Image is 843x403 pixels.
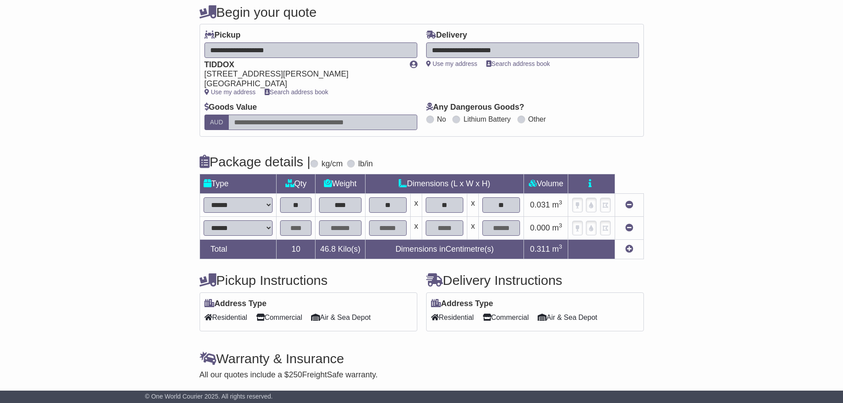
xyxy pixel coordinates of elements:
span: 46.8 [320,245,335,253]
sup: 3 [559,243,562,250]
label: Address Type [204,299,267,309]
span: Commercial [256,311,302,324]
a: Remove this item [625,223,633,232]
div: All our quotes include a $ FreightSafe warranty. [200,370,644,380]
td: Dimensions in Centimetre(s) [365,239,524,259]
label: kg/cm [321,159,343,169]
a: Add new item [625,245,633,253]
span: 0.031 [530,200,550,209]
td: Weight [316,174,366,193]
td: Dimensions (L x W x H) [365,174,524,193]
h4: Delivery Instructions [426,273,644,288]
div: [STREET_ADDRESS][PERSON_NAME] [204,69,401,79]
td: Type [200,174,277,193]
a: Use my address [204,88,256,96]
label: AUD [204,115,229,130]
a: Use my address [426,60,477,67]
h4: Package details | [200,154,311,169]
div: [GEOGRAPHIC_DATA] [204,79,401,89]
label: Delivery [426,31,467,40]
span: 250 [289,370,302,379]
span: Commercial [483,311,529,324]
td: Kilo(s) [316,239,366,259]
label: lb/in [358,159,373,169]
span: Residential [431,311,474,324]
span: m [552,200,562,209]
sup: 3 [559,222,562,229]
span: Residential [204,311,247,324]
td: 10 [277,239,316,259]
label: Any Dangerous Goods? [426,103,524,112]
div: TIDDOX [204,60,401,70]
label: No [437,115,446,123]
span: 0.000 [530,223,550,232]
h4: Pickup Instructions [200,273,417,288]
label: Other [528,115,546,123]
sup: 3 [559,199,562,206]
a: Search address book [265,88,328,96]
td: x [467,193,479,216]
h4: Warranty & Insurance [200,351,644,366]
span: m [552,223,562,232]
span: m [552,245,562,253]
td: Total [200,239,277,259]
a: Search address book [486,60,550,67]
span: Air & Sea Depot [311,311,371,324]
label: Goods Value [204,103,257,112]
td: Qty [277,174,316,193]
a: Remove this item [625,200,633,209]
span: Air & Sea Depot [538,311,597,324]
h4: Begin your quote [200,5,644,19]
td: Volume [524,174,568,193]
label: Lithium Battery [463,115,511,123]
td: x [467,216,479,239]
td: x [411,193,422,216]
label: Pickup [204,31,241,40]
label: Address Type [431,299,493,309]
span: 0.311 [530,245,550,253]
td: x [411,216,422,239]
span: © One World Courier 2025. All rights reserved. [145,393,273,400]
